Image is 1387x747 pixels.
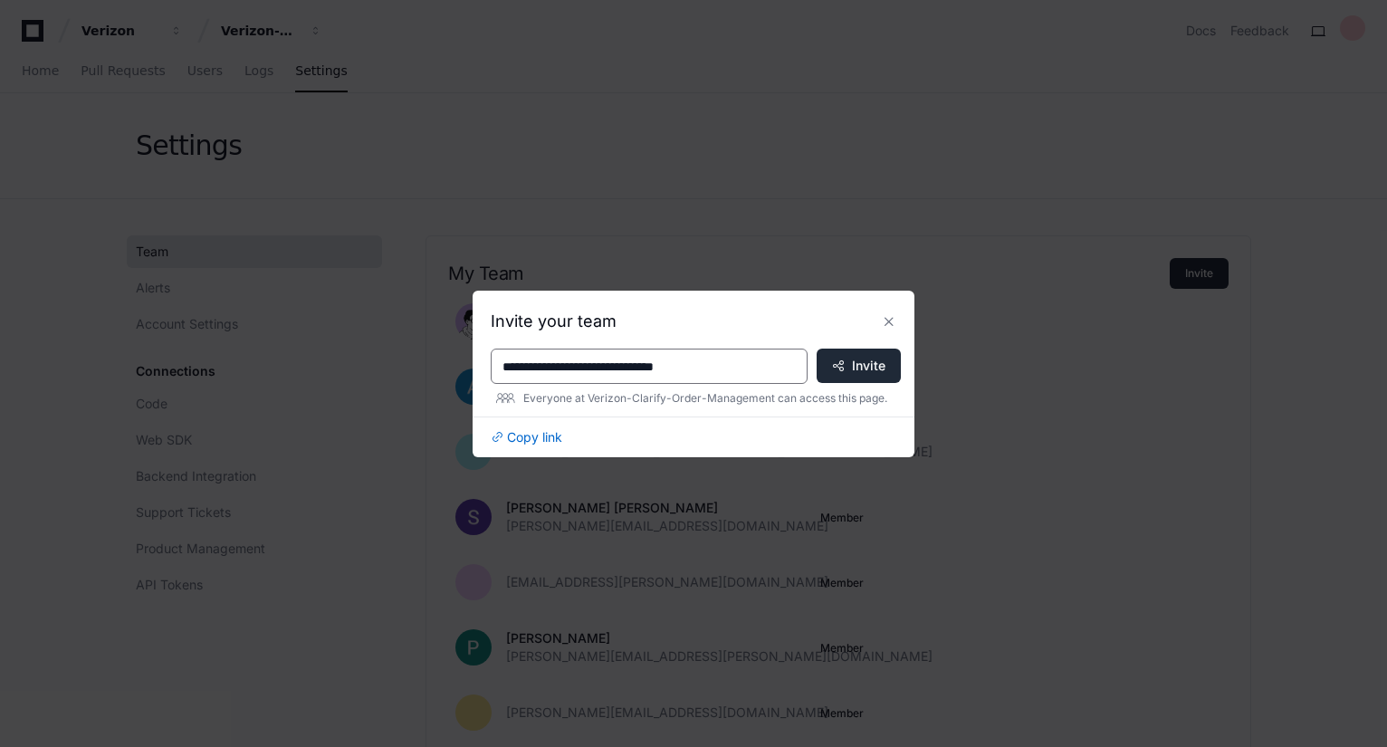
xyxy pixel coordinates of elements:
[491,428,562,446] button: Copy link
[852,357,885,375] span: Invite
[523,391,887,406] span: Everyone at Verizon-Clarify-Order-Management can access this page.
[507,428,562,446] span: Copy link
[491,311,617,330] span: Invite your team
[817,349,901,383] button: Invite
